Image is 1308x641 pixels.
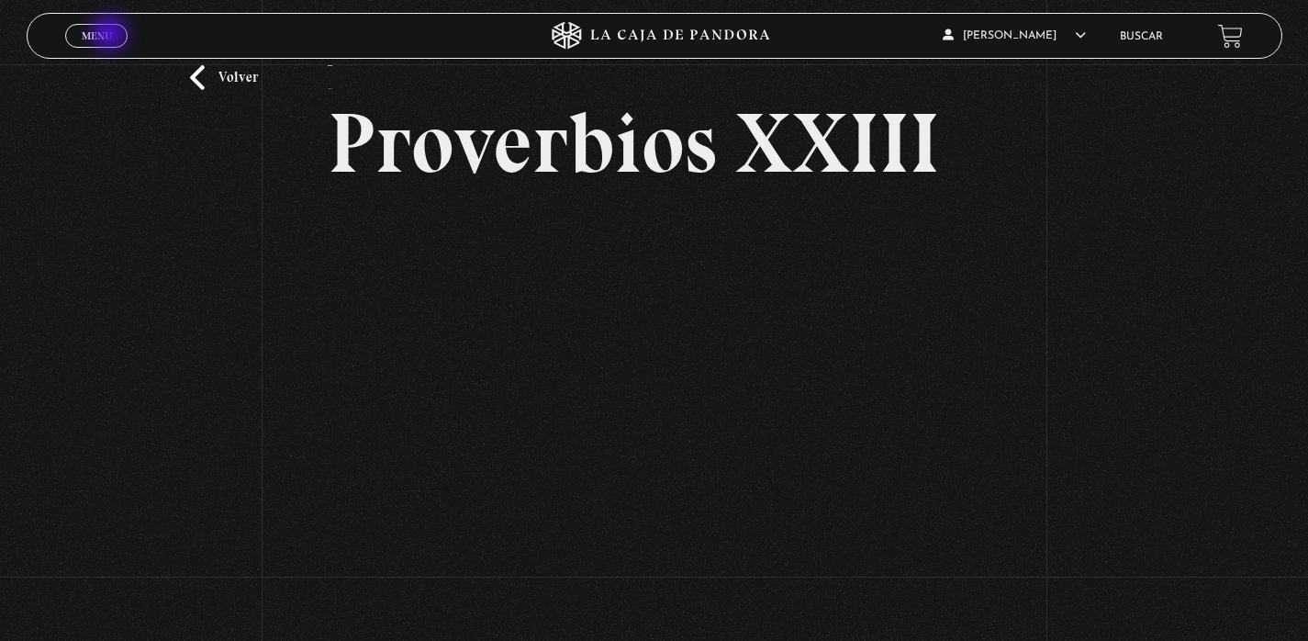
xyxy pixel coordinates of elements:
[82,30,112,41] span: Menu
[1218,23,1243,48] a: View your shopping cart
[75,46,118,59] span: Cerrar
[328,101,980,186] h2: Proverbios XXIII
[190,65,258,90] a: Volver
[943,30,1086,41] span: [PERSON_NAME]
[328,213,980,580] iframe: Dailymotion video player – PROVERBIOS 23
[1120,31,1163,42] a: Buscar
[328,65,332,102] p: -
